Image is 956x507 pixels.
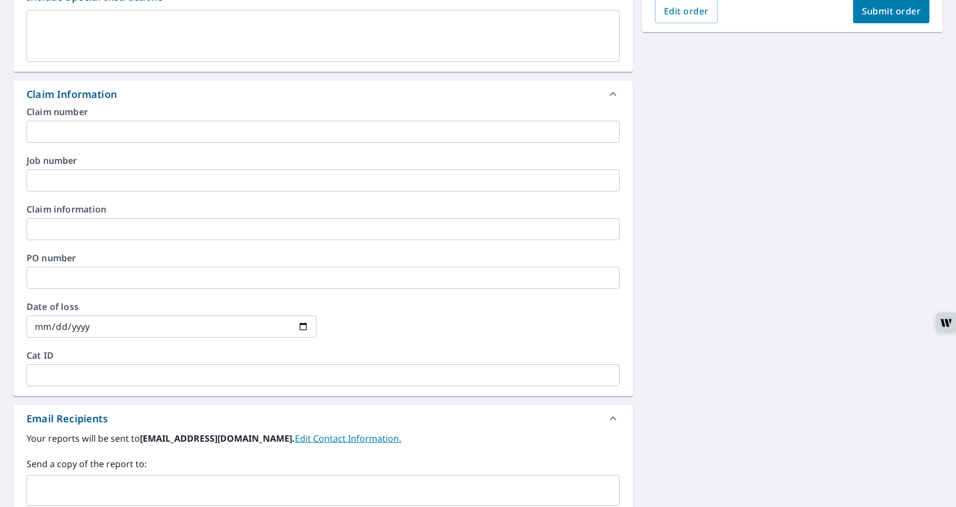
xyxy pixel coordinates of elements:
span: Submit order [862,5,921,17]
label: PO number [27,253,620,262]
div: Email Recipients [27,411,108,426]
a: EditContactInfo [295,432,401,444]
div: Claim Information [13,81,633,107]
label: Job number [27,156,620,165]
div: Email Recipients [13,405,633,432]
label: Send a copy of the report to: [27,457,620,470]
span: Edit order [664,5,709,17]
label: Your reports will be sent to [27,432,620,445]
label: Date of loss [27,302,316,311]
label: Claim information [27,205,620,214]
label: Claim number [27,107,620,116]
label: Cat ID [27,351,620,360]
div: Claim Information [27,87,117,102]
b: [EMAIL_ADDRESS][DOMAIN_NAME]. [140,432,295,444]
